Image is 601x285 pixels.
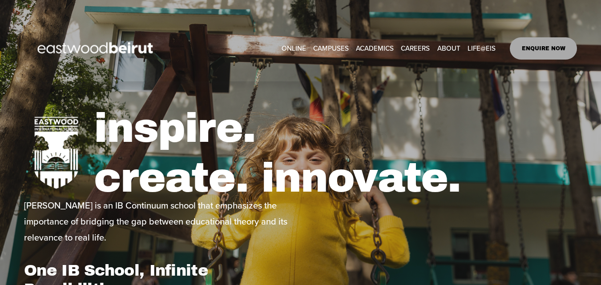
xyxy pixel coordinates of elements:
[468,42,496,55] a: folder dropdown
[468,42,496,54] span: LIFE@EIS
[94,104,577,203] h1: inspire. create. innovate.
[282,42,306,55] a: ONLINE
[24,26,169,71] img: EastwoodIS Global Site
[313,42,349,54] span: CAMPUSES
[401,42,430,55] a: CAREERS
[437,42,460,54] span: ABOUT
[510,37,577,60] a: ENQUIRE NOW
[356,42,394,54] span: ACADEMICS
[437,42,460,55] a: folder dropdown
[356,42,394,55] a: folder dropdown
[24,197,298,246] p: [PERSON_NAME] is an IB Continuum school that emphasizes the importance of bridging the gap betwee...
[313,42,349,55] a: folder dropdown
